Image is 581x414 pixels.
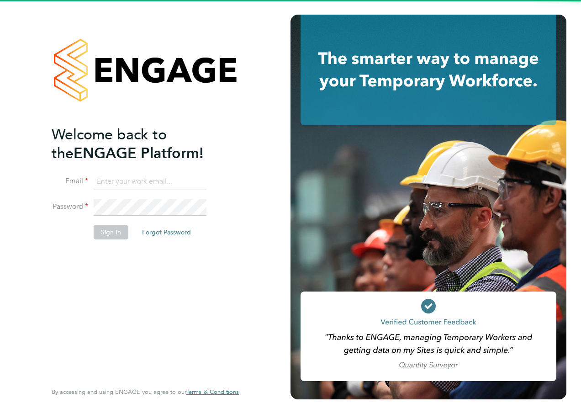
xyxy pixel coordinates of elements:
[52,388,239,396] span: By accessing and using ENGAGE you agree to our
[135,225,198,239] button: Forgot Password
[94,174,206,190] input: Enter your work email...
[52,125,230,163] h2: ENGAGE Platform!
[186,388,239,396] a: Terms & Conditions
[52,202,88,212] label: Password
[52,176,88,186] label: Email
[94,225,128,239] button: Sign In
[52,126,167,162] span: Welcome back to the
